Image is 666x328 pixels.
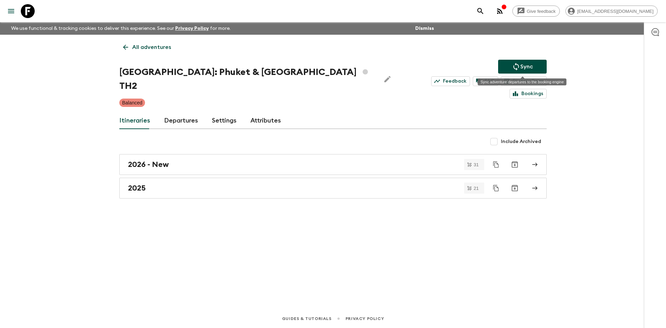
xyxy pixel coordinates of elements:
[565,6,658,17] div: [EMAIL_ADDRESS][DOMAIN_NAME]
[470,162,483,167] span: 31
[122,99,142,106] p: Balanced
[490,158,502,171] button: Duplicate
[250,112,281,129] a: Attributes
[8,22,233,35] p: We use functional & tracking cookies to deliver this experience. See our for more.
[431,76,470,86] a: Feedback
[132,43,171,51] p: All adventures
[119,40,175,54] a: All adventures
[128,160,169,169] h2: 2026 - New
[4,4,18,18] button: menu
[413,24,436,33] button: Dismiss
[345,315,384,322] a: Privacy Policy
[119,112,150,129] a: Itineraries
[282,315,332,322] a: Guides & Tutorials
[381,65,394,93] button: Edit Adventure Title
[573,9,657,14] span: [EMAIL_ADDRESS][DOMAIN_NAME]
[473,76,498,86] a: FAQ
[508,181,522,195] button: Archive
[478,78,566,85] div: Sync adventure departures to the booking engine
[510,89,547,99] a: Bookings
[473,4,487,18] button: search adventures
[508,158,522,171] button: Archive
[119,65,375,93] h1: [GEOGRAPHIC_DATA]: Phuket & [GEOGRAPHIC_DATA] TH2
[470,186,483,191] span: 21
[119,154,547,175] a: 2026 - New
[501,138,541,145] span: Include Archived
[498,60,547,74] button: Sync adventure departures to the booking engine
[212,112,237,129] a: Settings
[164,112,198,129] a: Departures
[128,184,146,193] h2: 2025
[175,26,209,31] a: Privacy Policy
[512,6,560,17] a: Give feedback
[119,178,547,199] a: 2025
[490,182,502,194] button: Duplicate
[523,9,560,14] span: Give feedback
[520,62,533,71] p: Sync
